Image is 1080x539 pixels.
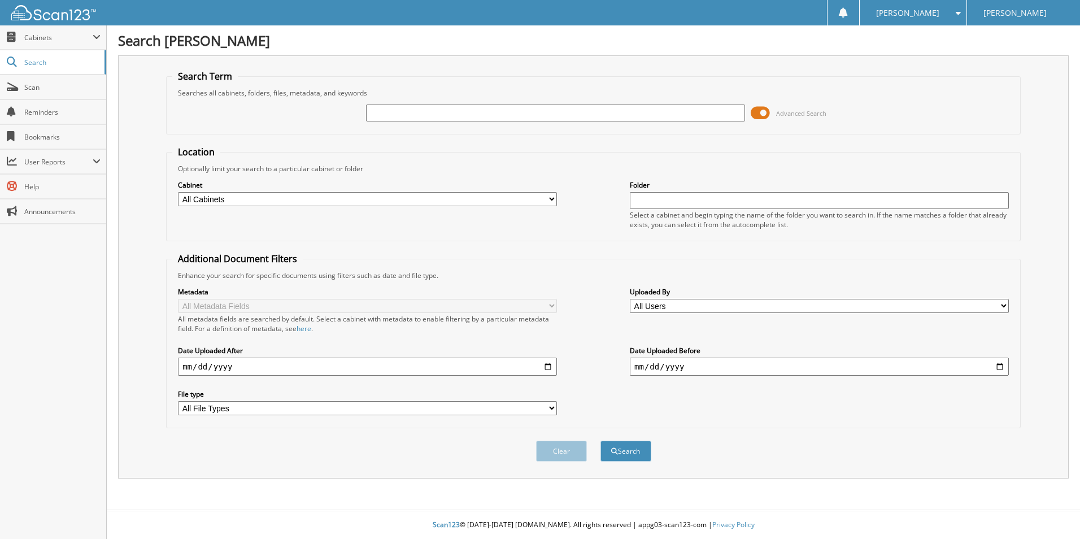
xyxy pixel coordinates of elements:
div: Enhance your search for specific documents using filters such as date and file type. [172,271,1014,280]
a: Privacy Policy [712,520,755,529]
span: Scan [24,82,101,92]
span: Bookmarks [24,132,101,142]
div: Searches all cabinets, folders, files, metadata, and keywords [172,88,1014,98]
input: end [630,358,1009,376]
span: Advanced Search [776,109,826,118]
span: Search [24,58,99,67]
label: Date Uploaded After [178,346,557,355]
div: © [DATE]-[DATE] [DOMAIN_NAME]. All rights reserved | appg03-scan123-com | [107,511,1080,539]
legend: Search Term [172,70,238,82]
div: Optionally limit your search to a particular cabinet or folder [172,164,1014,173]
label: Cabinet [178,180,557,190]
span: Announcements [24,207,101,216]
button: Search [600,441,651,462]
span: [PERSON_NAME] [876,10,939,16]
div: Select a cabinet and begin typing the name of the folder you want to search in. If the name match... [630,210,1009,229]
label: Date Uploaded Before [630,346,1009,355]
button: Clear [536,441,587,462]
label: Uploaded By [630,287,1009,297]
label: Metadata [178,287,557,297]
label: Folder [630,180,1009,190]
a: here [297,324,311,333]
label: File type [178,389,557,399]
legend: Location [172,146,220,158]
span: Reminders [24,107,101,117]
input: start [178,358,557,376]
legend: Additional Document Filters [172,253,303,265]
span: Help [24,182,101,192]
span: User Reports [24,157,93,167]
span: [PERSON_NAME] [983,10,1047,16]
h1: Search [PERSON_NAME] [118,31,1069,50]
span: Scan123 [433,520,460,529]
div: All metadata fields are searched by default. Select a cabinet with metadata to enable filtering b... [178,314,557,333]
span: Cabinets [24,33,93,42]
img: scan123-logo-white.svg [11,5,96,20]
